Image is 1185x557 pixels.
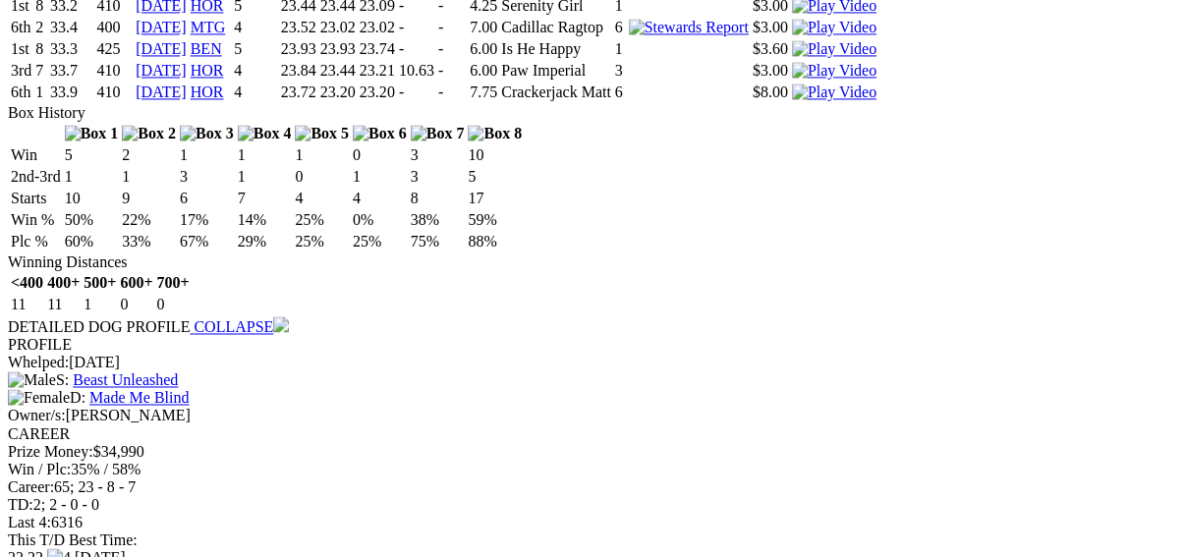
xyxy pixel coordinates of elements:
[237,189,293,208] td: 7
[34,18,47,37] td: 2
[500,83,612,102] td: Crackerjack Matt
[10,61,32,81] td: 3rd
[437,18,467,37] td: -
[614,61,626,81] td: 3
[8,477,54,494] span: Career:
[180,125,234,142] img: Box 3
[410,145,466,165] td: 3
[792,62,876,80] img: Play Video
[10,273,44,293] th: <400
[237,210,293,230] td: 14%
[8,530,138,547] span: This T/D Best Time:
[10,18,32,37] td: 6th
[294,167,350,187] td: 0
[352,210,408,230] td: 0%
[437,83,467,102] td: -
[792,62,876,79] a: Watch Replay on Watchdog
[359,61,396,81] td: 23.21
[752,18,789,37] td: $3.00
[237,232,293,251] td: 29%
[294,232,350,251] td: 25%
[8,371,56,389] img: Male
[352,145,408,165] td: 0
[280,39,317,59] td: 23.93
[191,40,222,57] a: BEN
[8,389,70,407] img: Female
[280,18,317,37] td: 23.52
[96,18,134,37] td: 400
[83,295,117,314] td: 1
[411,125,465,142] img: Box 7
[237,145,293,165] td: 1
[469,18,498,37] td: 7.00
[136,62,187,79] a: [DATE]
[467,145,523,165] td: 10
[467,167,523,187] td: 5
[191,19,226,35] a: MTG
[280,83,317,102] td: 23.72
[10,83,32,102] td: 6th
[8,513,51,529] span: Last 4:
[49,61,94,81] td: 33.7
[119,273,153,293] th: 600+
[49,39,94,59] td: 33.3
[121,145,177,165] td: 2
[792,84,876,101] img: Play Video
[410,210,466,230] td: 38%
[273,316,289,332] img: chevron-down.svg
[352,232,408,251] td: 25%
[96,83,134,102] td: 410
[10,189,62,208] td: Starts
[8,354,1177,371] div: [DATE]
[792,40,876,57] a: Watch Replay on Watchdog
[8,354,69,370] span: Whelped:
[629,19,749,36] img: Stewards Report
[8,495,33,512] span: TD:
[469,39,498,59] td: 6.00
[73,371,178,388] a: Beast Unleashed
[46,295,81,314] td: 11
[233,18,278,37] td: 4
[469,61,498,81] td: 6.00
[34,61,47,81] td: 7
[49,83,94,102] td: 33.9
[752,61,789,81] td: $3.00
[96,39,134,59] td: 425
[89,389,189,406] a: Made Me Blind
[467,232,523,251] td: 88%
[49,18,94,37] td: 33.4
[280,61,317,81] td: 23.84
[179,167,235,187] td: 3
[467,210,523,230] td: 59%
[237,167,293,187] td: 1
[614,83,626,102] td: 6
[352,167,408,187] td: 1
[8,371,69,388] span: S:
[96,61,134,81] td: 410
[8,477,1177,495] div: 65; 23 - 8 - 7
[792,84,876,100] a: Watch Replay on Watchdog
[34,83,47,102] td: 1
[46,273,81,293] th: 400+
[398,39,435,59] td: -
[353,125,407,142] img: Box 6
[792,19,876,35] a: View replay
[10,210,62,230] td: Win %
[10,39,32,59] td: 1st
[64,145,120,165] td: 5
[194,318,273,335] span: COLLAPSE
[500,18,612,37] td: Cadillac Ragtop
[34,39,47,59] td: 8
[398,18,435,37] td: -
[238,125,292,142] img: Box 4
[467,189,523,208] td: 17
[500,61,612,81] td: Paw Imperial
[121,167,177,187] td: 1
[156,273,191,293] th: 700+
[295,125,349,142] img: Box 5
[121,210,177,230] td: 22%
[179,189,235,208] td: 6
[64,210,120,230] td: 50%
[191,84,224,100] a: HOR
[179,145,235,165] td: 1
